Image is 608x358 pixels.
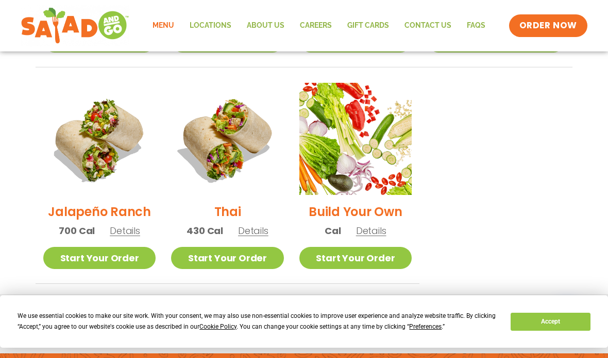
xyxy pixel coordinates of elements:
[187,224,223,238] span: 430 Cal
[43,247,156,269] a: Start Your Order
[397,14,459,38] a: Contact Us
[48,203,151,221] h2: Jalapeño Ranch
[409,323,442,330] span: Preferences
[182,14,239,38] a: Locations
[145,14,493,38] nav: Menu
[171,247,283,269] a: Start Your Order
[309,203,402,221] h2: Build Your Own
[511,313,590,331] button: Accept
[238,224,268,237] span: Details
[299,83,412,195] img: Product photo for Build Your Own
[519,20,577,32] span: ORDER NOW
[239,14,292,38] a: About Us
[325,224,341,238] span: Cal
[214,203,241,221] h2: Thai
[509,14,587,37] a: ORDER NOW
[43,83,156,195] img: Product photo for Jalapeño Ranch Wrap
[171,83,283,195] img: Product photo for Thai Wrap
[145,14,182,38] a: Menu
[21,5,129,46] img: new-SAG-logo-768×292
[18,311,498,332] div: We use essential cookies to make our site work. With your consent, we may also use non-essential ...
[356,224,386,237] span: Details
[292,14,340,38] a: Careers
[59,224,95,238] span: 700 Cal
[340,14,397,38] a: GIFT CARDS
[199,323,237,330] span: Cookie Policy
[459,14,493,38] a: FAQs
[299,247,412,269] a: Start Your Order
[110,224,140,237] span: Details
